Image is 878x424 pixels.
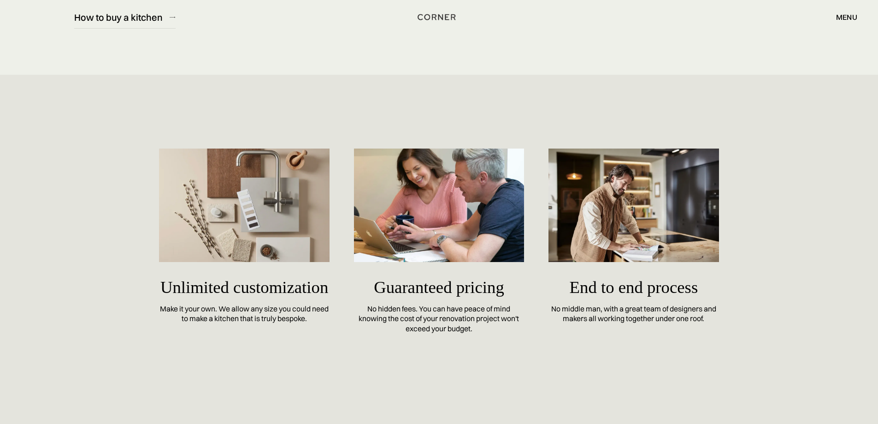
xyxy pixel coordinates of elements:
h5: Unlimited customization [159,271,330,304]
h5: Guaranteed pricing [354,271,524,304]
img: Samples of materials for countertop and cabinets, colors of paint, a tap [159,149,330,262]
img: A man is looking through a catalog with an amusing expression on his kitchen [548,149,719,262]
div: No hidden fees. You can have peace of mind knowing the cost of your renovation project won't exce... [354,304,524,334]
h5: End to end process [548,271,719,304]
div: No middle man, with a great team of designers and makers all working together under one roof. [548,304,719,324]
a: home [407,11,471,23]
div: Make it your own. We allow any size you could need to make a kitchen that is truly bespoke. [159,304,330,324]
div: menu [827,9,857,25]
img: A man and a woman are looking at something on their laptop and smiling [354,149,524,262]
div: menu [836,13,857,21]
